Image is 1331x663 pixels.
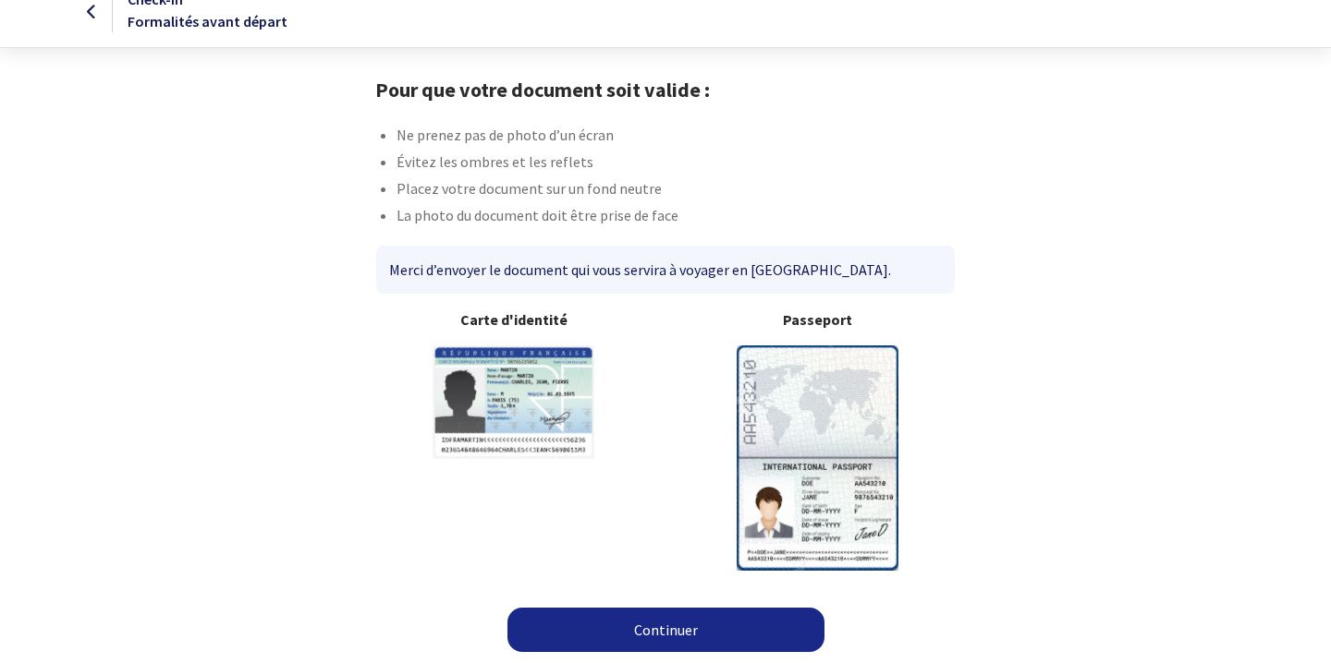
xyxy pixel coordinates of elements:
[737,345,898,570] img: illuPasseport.svg
[397,151,955,177] li: Évitez les ombres et les reflets
[397,204,955,231] li: La photo du document doit être prise de face
[680,308,955,331] b: Passeport
[507,608,824,652] a: Continuer
[397,124,955,151] li: Ne prenez pas de photo d’un écran
[376,246,954,294] div: Merci d’envoyer le document qui vous servira à voyager en [GEOGRAPHIC_DATA].
[397,177,955,204] li: Placez votre document sur un fond neutre
[375,78,955,102] h1: Pour que votre document soit valide :
[433,345,594,459] img: illuCNI.svg
[376,308,651,331] b: Carte d'identité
